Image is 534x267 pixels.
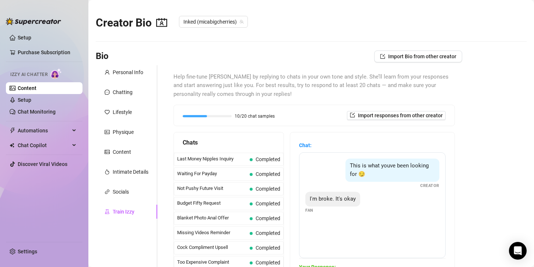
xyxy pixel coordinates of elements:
[256,260,280,266] span: Completed
[105,189,110,194] span: link
[380,54,385,59] span: import
[177,155,247,163] span: Last Money Nipples Inquiry
[10,128,15,133] span: thunderbolt
[18,49,70,55] a: Purchase Subscription
[113,128,134,136] div: Physique
[256,215,280,221] span: Completed
[177,170,247,177] span: Waiting For Payday
[105,209,110,214] span: experiment
[18,125,70,136] span: Automations
[177,185,247,192] span: Not Pushy Future Visit
[173,73,455,99] span: Help fine-tune [PERSON_NAME] by replying to chats in your own tone and style. She’ll learn from y...
[256,156,280,162] span: Completed
[105,149,110,155] span: picture
[177,259,247,266] span: Too Expensive Complaint
[10,71,48,78] span: Izzy AI Chatter
[6,18,61,25] img: logo-BBDzfeDw.svg
[113,208,134,216] div: Train Izzy
[113,68,143,76] div: Personal Info
[96,51,109,62] h3: Bio
[183,16,243,27] span: Inked (micabigcherries)
[105,129,110,135] span: idcard
[256,230,280,236] span: Completed
[105,169,110,174] span: fire
[239,20,244,24] span: team
[350,162,429,178] span: This is what youve been looking for 😏
[105,110,110,115] span: heart
[18,97,31,103] a: Setup
[18,85,36,91] a: Content
[299,142,312,148] strong: Chat:
[509,242,527,260] div: Open Intercom Messenger
[350,112,355,118] span: import
[113,108,132,116] div: Lifestyle
[96,16,167,30] h2: Creator Bio
[183,138,198,147] span: Chats
[388,53,456,59] span: Import Bio from other creator
[113,168,148,176] div: Intimate Details
[374,51,462,62] button: Import Bio from other creator
[235,114,275,118] span: 10/20 chat samples
[177,229,247,236] span: Missing Videos Reminder
[177,244,247,251] span: Cock Compliment Upsell
[18,35,31,41] a: Setup
[358,112,443,118] span: Import responses from other creator
[113,88,133,96] div: Chatting
[113,188,129,196] div: Socials
[310,195,356,202] span: I'm broke. It's okay
[177,214,247,222] span: Blanket Photo Anal Offer
[347,111,446,120] button: Import responses from other creator
[256,201,280,207] span: Completed
[18,139,70,151] span: Chat Copilot
[305,207,313,214] span: Fan
[105,90,110,95] span: message
[256,245,280,251] span: Completed
[18,109,56,115] a: Chat Monitoring
[256,171,280,177] span: Completed
[256,186,280,192] span: Completed
[50,68,62,79] img: AI Chatter
[177,200,247,207] span: Budget Fifty Request
[18,249,37,254] a: Settings
[113,148,131,156] div: Content
[18,161,67,167] a: Discover Viral Videos
[10,143,14,148] img: Chat Copilot
[105,70,110,75] span: user
[156,17,167,28] span: contacts
[420,183,439,189] span: Creator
